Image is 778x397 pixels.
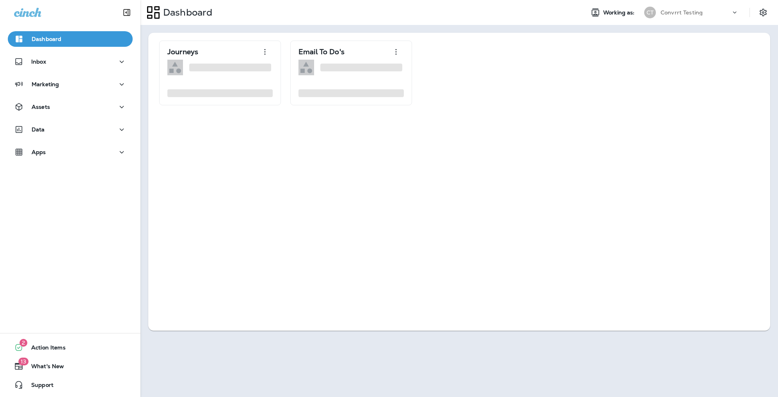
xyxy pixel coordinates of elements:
button: Data [8,122,133,137]
p: Assets [32,104,50,110]
span: Working as: [603,9,636,16]
span: 2 [20,339,27,347]
div: CT [644,7,656,18]
span: 13 [18,358,28,365]
button: Marketing [8,76,133,92]
p: Convrrt Testing [661,9,703,16]
span: Support [23,382,53,391]
button: Support [8,377,133,393]
button: Settings [756,5,770,19]
button: Apps [8,144,133,160]
button: 13What's New [8,358,133,374]
p: Data [32,126,45,133]
span: Action Items [23,344,66,354]
p: Journeys [167,48,198,56]
button: Assets [8,99,133,115]
p: Marketing [32,81,59,87]
p: Email To Do's [298,48,345,56]
p: Apps [32,149,46,155]
p: Inbox [31,58,46,65]
p: Dashboard [160,7,212,18]
p: Dashboard [32,36,61,42]
button: 2Action Items [8,340,133,355]
button: Collapse Sidebar [116,5,138,20]
span: What's New [23,363,64,372]
button: Dashboard [8,31,133,47]
button: Inbox [8,54,133,69]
